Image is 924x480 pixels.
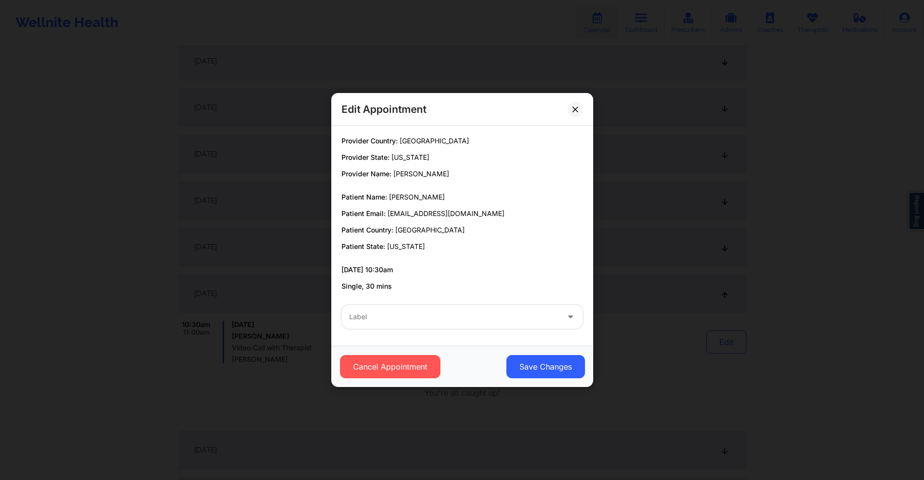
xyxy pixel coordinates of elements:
[340,355,440,378] button: Cancel Appointment
[341,225,583,235] p: Patient Country:
[341,242,583,251] p: Patient State:
[341,265,583,275] p: [DATE] 10:30am
[341,153,583,162] p: Provider State:
[341,103,426,116] h2: Edit Appointment
[506,355,584,378] button: Save Changes
[395,226,465,234] span: [GEOGRAPHIC_DATA]
[341,209,583,218] p: Patient Email:
[391,153,429,161] span: [US_STATE]
[393,170,449,178] span: [PERSON_NAME]
[387,242,425,250] span: [US_STATE]
[388,209,504,217] span: [EMAIL_ADDRESS][DOMAIN_NAME]
[341,136,583,146] p: Provider Country:
[389,193,445,201] span: [PERSON_NAME]
[341,281,583,291] p: Single, 30 mins
[400,137,469,145] span: [GEOGRAPHIC_DATA]
[341,192,583,202] p: Patient Name:
[341,169,583,179] p: Provider Name:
